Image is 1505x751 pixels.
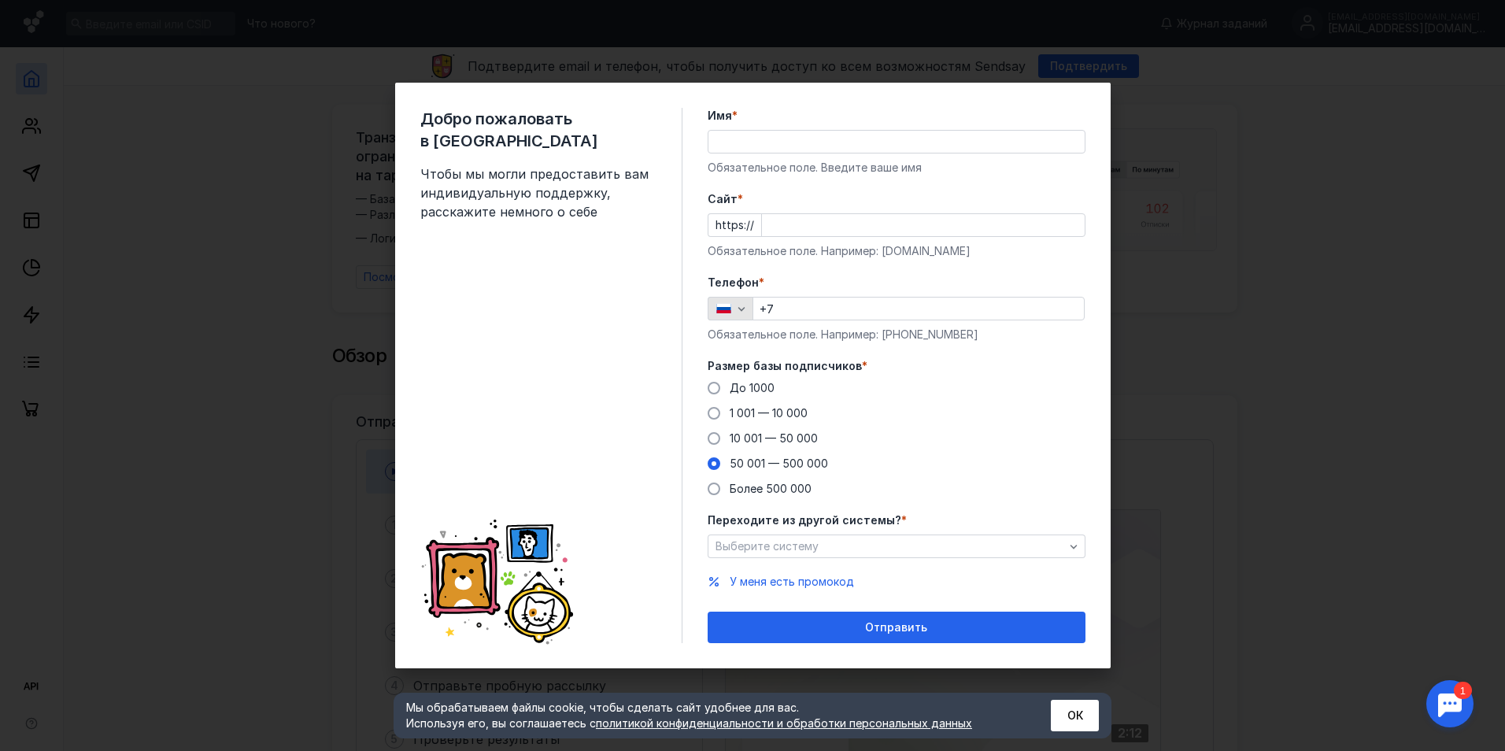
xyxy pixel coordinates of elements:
[716,539,819,553] span: Выберите систему
[865,621,927,634] span: Отправить
[730,482,812,495] span: Более 500 000
[730,406,808,420] span: 1 001 — 10 000
[420,108,656,152] span: Добро пожаловать в [GEOGRAPHIC_DATA]
[730,381,775,394] span: До 1000
[1051,700,1099,731] button: ОК
[730,574,854,590] button: У меня есть промокод
[730,457,828,470] span: 50 001 — 500 000
[708,512,901,528] span: Переходите из другой системы?
[708,612,1085,643] button: Отправить
[708,275,759,290] span: Телефон
[708,358,862,374] span: Размер базы подписчиков
[35,9,54,27] div: 1
[708,535,1085,558] button: Выберите систему
[406,700,1012,731] div: Мы обрабатываем файлы cookie, чтобы сделать сайт удобнее для вас. Используя его, вы соглашаетесь c
[730,575,854,588] span: У меня есть промокод
[420,165,656,221] span: Чтобы мы могли предоставить вам индивидуальную поддержку, расскажите немного о себе
[730,431,818,445] span: 10 001 — 50 000
[596,716,972,730] a: политикой конфиденциальности и обработки персональных данных
[708,327,1085,342] div: Обязательное поле. Например: [PHONE_NUMBER]
[708,108,732,124] span: Имя
[708,160,1085,176] div: Обязательное поле. Введите ваше имя
[708,243,1085,259] div: Обязательное поле. Например: [DOMAIN_NAME]
[708,191,738,207] span: Cайт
